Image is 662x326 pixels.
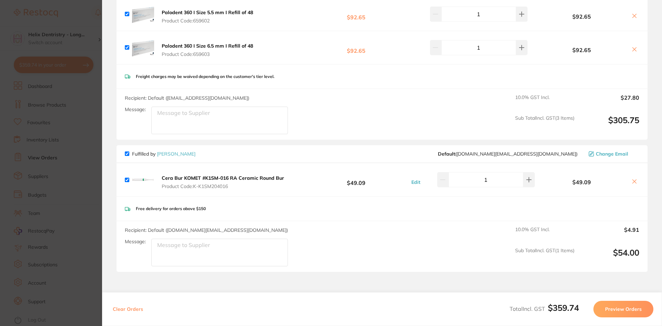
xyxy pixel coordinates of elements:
button: Palodent 360 I Size 6.5 mm I Refill of 48 Product Code:659603 [160,43,255,57]
b: Palodent 360 I Size 5.5 mm I Refill of 48 [162,9,253,16]
b: $92.65 [305,41,408,54]
span: customer.care@henryschein.com.au [438,151,578,157]
button: Clear Orders [111,301,145,317]
b: Cera Bur KOMET #K1SM-016 RA Ceramic Round Bur [162,175,284,181]
b: $92.65 [536,13,627,20]
span: Sub Total Incl. GST ( 1 Items) [515,248,574,267]
span: Total Incl. GST [510,305,579,312]
b: Palodent 360 I Size 6.5 mm I Refill of 48 [162,43,253,49]
span: 10.0 % GST Incl. [515,227,574,242]
b: $359.74 [548,303,579,313]
output: $27.80 [580,95,639,110]
label: Message: [125,239,146,245]
b: Default [438,151,455,157]
label: Message: [125,107,146,112]
output: $4.91 [580,227,639,242]
span: Product Code: 659603 [162,51,253,57]
b: $92.65 [305,8,408,20]
b: $49.09 [305,174,408,186]
span: 10.0 % GST Incl. [515,95,574,110]
img: MGJqZmU0ZQ [132,3,154,25]
span: Change Email [596,151,628,157]
button: Change Email [586,151,639,157]
output: $54.00 [580,248,639,267]
button: Cera Bur KOMET #K1SM-016 RA Ceramic Round Bur Product Code:K-K1SM204016 [160,175,286,189]
b: $49.09 [536,179,627,185]
span: Recipient: Default ( [DOMAIN_NAME][EMAIL_ADDRESS][DOMAIN_NAME] ) [125,227,288,233]
p: Fulfilled by [132,151,195,157]
span: Product Code: K-K1SM204016 [162,184,284,189]
span: Product Code: 659602 [162,18,253,23]
img: bnVxaHNzaA [132,37,154,59]
button: Palodent 360 I Size 5.5 mm I Refill of 48 Product Code:659602 [160,9,255,24]
img: bDl1eGR0Zw [132,169,154,191]
span: Recipient: Default ( [EMAIL_ADDRESS][DOMAIN_NAME] ) [125,95,249,101]
p: Free delivery for orders above $150 [136,206,206,211]
output: $305.75 [580,115,639,134]
button: Edit [409,179,422,185]
span: Sub Total Incl. GST ( 3 Items) [515,115,574,134]
button: Preview Orders [593,301,653,317]
a: [PERSON_NAME] [157,151,195,157]
b: $92.65 [536,47,627,53]
p: Freight charges may be waived depending on the customer's tier level. [136,74,274,79]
